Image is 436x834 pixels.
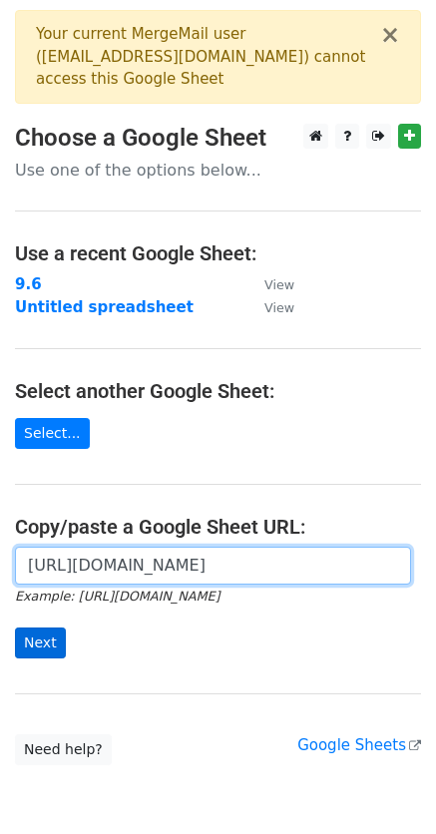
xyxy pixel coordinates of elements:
[15,124,421,153] h3: Choose a Google Sheet
[15,627,66,658] input: Next
[244,275,294,293] a: View
[15,241,421,265] h4: Use a recent Google Sheet:
[15,734,112,765] a: Need help?
[15,589,219,604] small: Example: [URL][DOMAIN_NAME]
[15,298,194,316] a: Untitled spreadsheet
[15,547,411,585] input: Paste your Google Sheet URL here
[297,736,421,754] a: Google Sheets
[264,300,294,315] small: View
[36,23,380,91] div: Your current MergeMail user ( [EMAIL_ADDRESS][DOMAIN_NAME] ) cannot access this Google Sheet
[244,298,294,316] a: View
[15,275,42,293] a: 9.6
[336,738,436,834] iframe: Chat Widget
[15,418,90,449] a: Select...
[15,379,421,403] h4: Select another Google Sheet:
[264,277,294,292] small: View
[15,160,421,181] p: Use one of the options below...
[380,23,400,47] button: ×
[15,515,421,539] h4: Copy/paste a Google Sheet URL:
